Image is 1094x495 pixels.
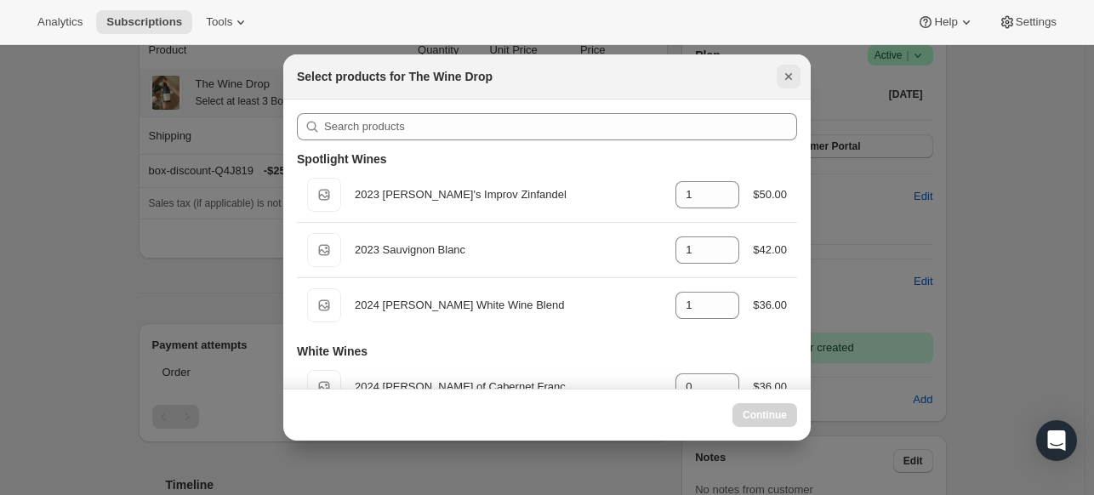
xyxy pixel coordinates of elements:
div: $50.00 [753,186,787,203]
h2: Select products for The Wine Drop [297,68,493,85]
div: $36.00 [753,297,787,314]
h3: White Wines [297,343,368,360]
button: Settings [989,10,1067,34]
button: Close [777,65,801,88]
span: Subscriptions [106,15,182,29]
button: Subscriptions [96,10,192,34]
div: $42.00 [753,242,787,259]
span: Analytics [37,15,83,29]
div: 2023 [PERSON_NAME]'s Improv Zinfandel [355,186,662,203]
span: Settings [1016,15,1057,29]
button: Analytics [27,10,93,34]
div: 2024 [PERSON_NAME] of Cabernet Franc [355,378,662,395]
button: Help [907,10,984,34]
div: 2024 [PERSON_NAME] White Wine Blend [355,297,662,314]
div: Open Intercom Messenger [1036,420,1077,461]
div: $36.00 [753,378,787,395]
input: Search products [324,113,797,140]
span: Help [934,15,957,29]
button: Tools [196,10,259,34]
div: 2023 Sauvignon Blanc [355,242,662,259]
span: Tools [206,15,232,29]
h3: Spotlight Wines [297,151,387,168]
